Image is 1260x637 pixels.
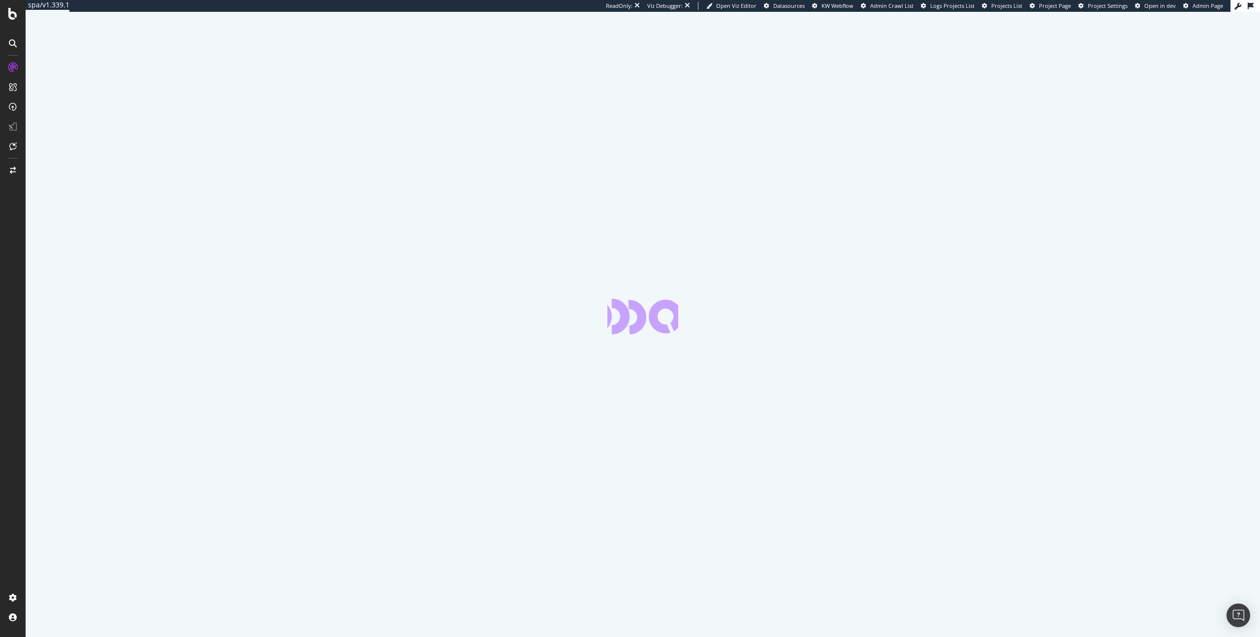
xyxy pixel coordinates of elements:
[1078,2,1128,10] a: Project Settings
[1183,2,1223,10] a: Admin Page
[1227,604,1250,627] div: Open Intercom Messenger
[1030,2,1071,10] a: Project Page
[606,2,632,10] div: ReadOnly:
[921,2,975,10] a: Logs Projects List
[1144,2,1176,9] span: Open in dev
[1193,2,1223,9] span: Admin Page
[812,2,853,10] a: KW Webflow
[716,2,756,9] span: Open Viz Editor
[930,2,975,9] span: Logs Projects List
[1088,2,1128,9] span: Project Settings
[607,299,678,334] div: animation
[773,2,805,9] span: Datasources
[647,2,683,10] div: Viz Debugger:
[821,2,853,9] span: KW Webflow
[1135,2,1176,10] a: Open in dev
[861,2,913,10] a: Admin Crawl List
[764,2,805,10] a: Datasources
[1039,2,1071,9] span: Project Page
[706,2,756,10] a: Open Viz Editor
[991,2,1022,9] span: Projects List
[870,2,913,9] span: Admin Crawl List
[982,2,1022,10] a: Projects List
